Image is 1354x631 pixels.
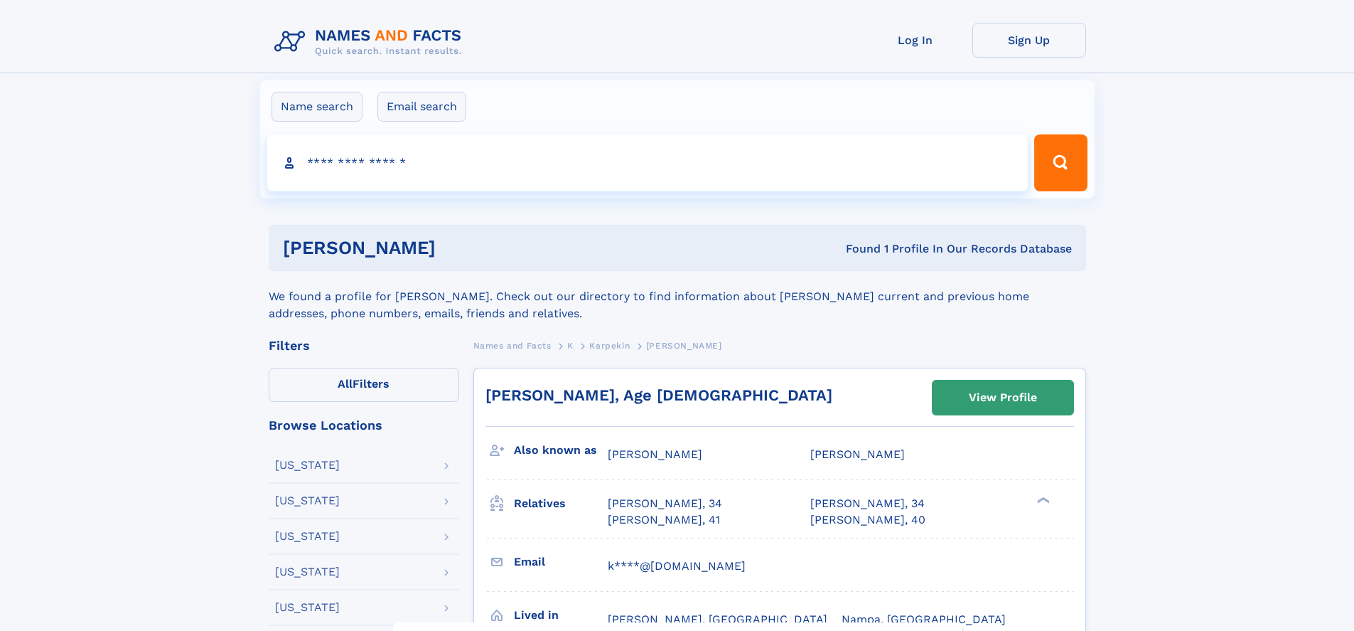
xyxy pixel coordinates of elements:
span: All [338,377,353,391]
span: K [567,341,574,351]
input: search input [267,134,1028,191]
span: [PERSON_NAME], [GEOGRAPHIC_DATA] [608,613,827,626]
div: [US_STATE] [275,531,340,542]
a: Karpekin [589,336,630,354]
a: [PERSON_NAME], Age [DEMOGRAPHIC_DATA] [485,386,832,404]
div: Found 1 Profile In Our Records Database [640,241,1072,257]
a: View Profile [933,381,1073,415]
a: [PERSON_NAME], 34 [608,496,722,511]
a: [PERSON_NAME], 34 [810,496,925,511]
div: Filters [269,339,459,352]
a: [PERSON_NAME], 40 [810,512,925,528]
span: [PERSON_NAME] [810,447,905,461]
a: Names and Facts [473,336,552,354]
img: Logo Names and Facts [269,23,473,61]
div: [US_STATE] [275,495,340,507]
h3: Lived in [514,603,608,627]
h3: Email [514,550,608,574]
div: [US_STATE] [275,460,340,471]
button: Search Button [1034,134,1087,191]
div: We found a profile for [PERSON_NAME]. Check out our directory to find information about [PERSON_N... [269,271,1086,322]
span: Karpekin [589,341,630,351]
span: [PERSON_NAME] [608,447,702,461]
h3: Also known as [514,438,608,462]
span: [PERSON_NAME] [646,341,722,351]
div: Browse Locations [269,419,459,432]
h3: Relatives [514,492,608,516]
a: Sign Up [972,23,1086,58]
label: Filters [269,368,459,402]
a: Log In [859,23,972,58]
div: [US_STATE] [275,602,340,613]
label: Name search [272,92,362,122]
div: ❯ [1033,496,1051,505]
label: Email search [377,92,466,122]
div: View Profile [969,381,1037,414]
a: K [567,336,574,354]
span: Nampa, [GEOGRAPHIC_DATA] [842,613,1006,626]
h1: [PERSON_NAME] [283,239,641,257]
a: [PERSON_NAME], 41 [608,512,720,528]
div: [US_STATE] [275,566,340,578]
